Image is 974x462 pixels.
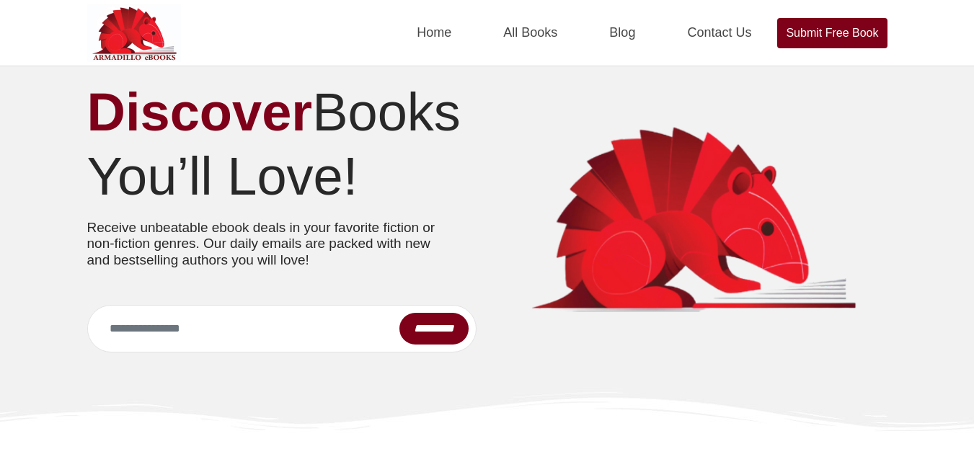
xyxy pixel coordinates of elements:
h1: Books You’ll Love! [87,81,477,209]
strong: Discover [87,82,313,142]
img: Armadilloebooks [87,4,181,62]
a: Submit Free Book [777,18,887,48]
p: Receive unbeatable ebook deals in your favorite fiction or non-fiction genres. Our daily emails a... [87,220,455,269]
img: armadilloebooks [498,125,887,319]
